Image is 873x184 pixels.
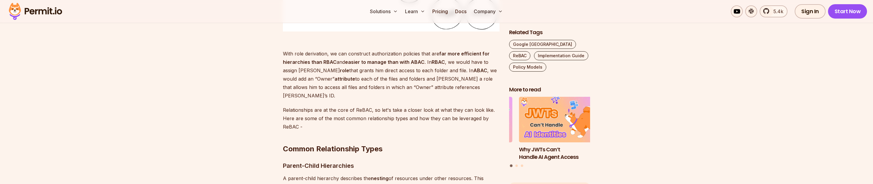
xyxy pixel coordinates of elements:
button: Company [471,5,505,17]
h3: Implementing Multi-Tenant RBAC in Nuxt.js [431,146,512,161]
h2: Common Relationship Types [283,120,499,154]
button: Solutions [367,5,400,17]
li: 1 of 3 [519,97,600,161]
h3: Why JWTs Can’t Handle AI Agent Access [519,146,600,161]
strong: easier to manage than with ABAC [345,59,424,65]
a: Start Now [828,4,867,19]
h2: Related Tags [509,29,590,36]
h2: More to read [509,86,590,93]
li: 3 of 3 [431,97,512,161]
img: Permit logo [6,1,65,22]
button: Learn [403,5,427,17]
p: Relationships are at the core of ReBAC, so let's take a closer look at what they can look like. H... [283,106,499,131]
a: ReBAC [509,51,530,60]
a: 5.4k [760,5,787,17]
strong: nesting [371,175,388,181]
div: Posts [509,97,590,168]
strong: ABAC [473,67,487,73]
a: Implementation Guide [534,51,588,60]
span: 5.4k [770,8,783,15]
img: Why JWTs Can’t Handle AI Agent Access [519,97,600,143]
button: Go to slide 3 [521,165,523,167]
strong: attribute [334,76,355,82]
button: Go to slide 2 [515,165,518,167]
img: Implementing Multi-Tenant RBAC in Nuxt.js [431,97,512,143]
p: With role derivation, we can construct authorization policies that are and . In , we would have t... [283,41,499,100]
strong: RBAC [432,59,445,65]
h3: Parent-Child Hierarchies [283,161,499,171]
a: Sign In [795,4,826,19]
a: Google [GEOGRAPHIC_DATA] [509,40,576,49]
button: Go to slide 1 [510,165,513,167]
a: Docs [453,5,469,17]
a: Policy Models [509,63,546,72]
strong: role [340,67,349,73]
a: Pricing [430,5,450,17]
